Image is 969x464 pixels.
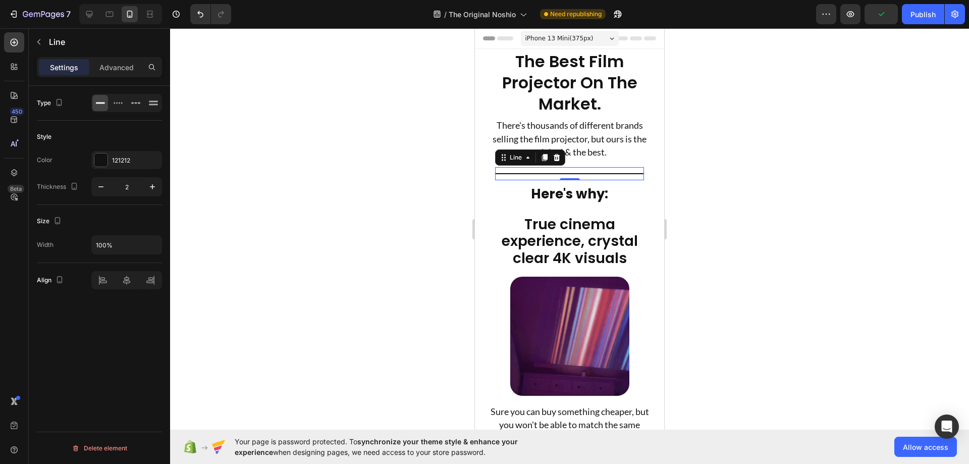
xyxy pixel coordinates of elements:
[235,436,557,457] span: Your page is password protected. To when designing pages, we need access to your store password.
[903,442,948,452] span: Allow access
[16,378,174,415] span: Sure you can buy something cheaper, but you won't be able to match the same quality as the origin...
[72,442,127,454] div: Delete element
[449,9,516,20] span: The Original Noshio
[4,4,75,24] button: 7
[49,36,158,48] p: Line
[10,108,24,116] div: 450
[50,62,78,73] p: Settings
[37,180,80,194] div: Thickness
[99,62,134,73] p: Advanced
[902,4,944,24] button: Publish
[37,215,64,228] div: Size
[37,274,66,287] div: Align
[190,4,231,24] div: Undo/Redo
[910,9,936,20] div: Publish
[8,185,24,193] div: Beta
[235,437,518,456] span: synchronize your theme style & enhance your experience
[112,156,159,165] div: 121212
[37,96,65,110] div: Type
[66,8,71,20] p: 7
[37,440,162,456] button: Delete element
[92,236,161,254] input: Auto
[475,28,664,430] iframe: Design area
[935,415,959,439] div: Open Intercom Messenger
[37,240,53,249] div: Width
[37,132,51,141] div: Style
[550,10,602,19] span: Need republishing
[444,9,447,20] span: /
[37,156,52,165] div: Color
[894,437,957,457] button: Allow access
